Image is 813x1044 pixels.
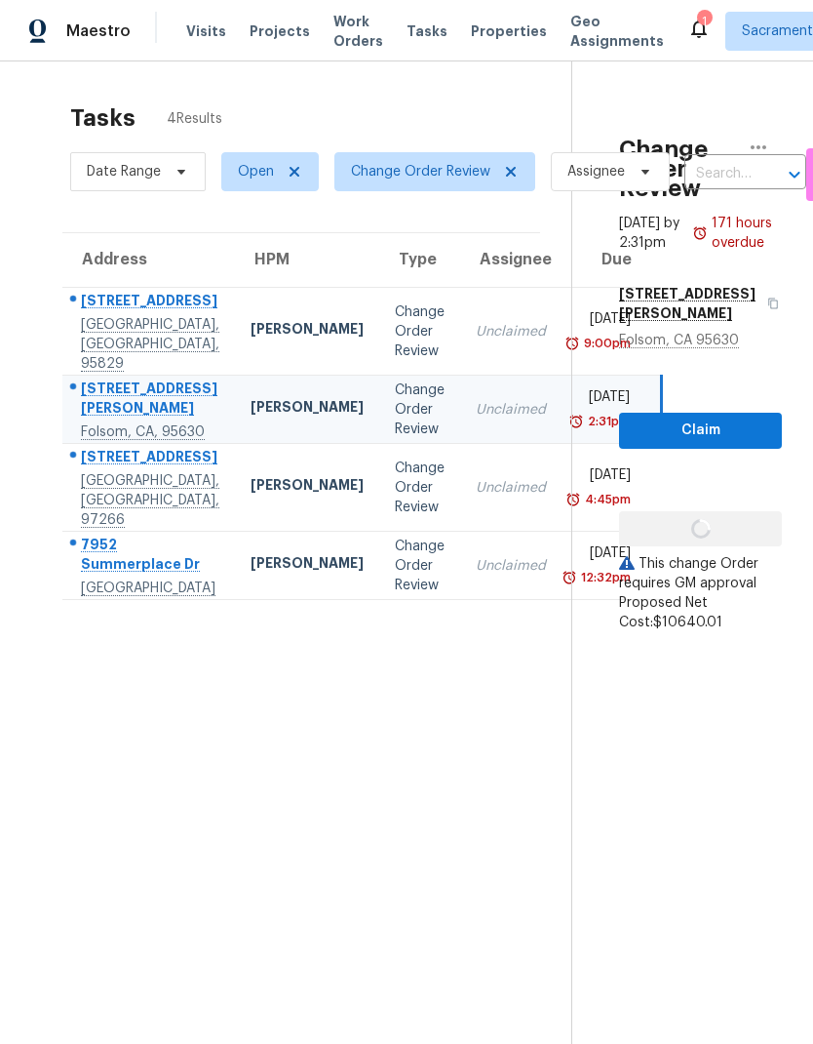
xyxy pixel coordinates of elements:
span: Assignee [567,162,625,181]
img: Overdue Alarm Icon [561,568,577,587]
div: Change Order Review [395,302,445,361]
button: Open [781,161,808,188]
h2: Tasks [70,108,135,128]
div: [DATE] by 2:31pm [619,214,692,253]
input: Search by address [684,159,752,189]
div: Unclaimed [476,556,546,576]
span: Date Range [87,162,161,181]
span: Tasks [406,24,447,38]
img: Overdue Alarm Icon [568,412,584,431]
div: Change Order Review [395,459,445,517]
div: Unclaimed [476,322,546,341]
div: Unclaimed [476,478,546,498]
span: Open [238,162,274,181]
span: Visits [186,21,226,41]
span: Work Orders [333,12,383,51]
div: This change Order requires GM approval [619,554,782,593]
button: Copy Address [755,276,782,331]
th: Address [62,233,235,288]
div: Change Order Review [395,537,445,595]
div: 1 [697,12,711,31]
span: Change Order Review [351,162,490,181]
div: Change Order Review [395,381,445,439]
h2: Change Order Review [619,140,735,198]
div: Unclaimed [476,400,546,420]
div: 171 hours overdue [708,214,782,253]
div: [PERSON_NAME] [251,475,364,500]
span: 4 Results [167,109,222,129]
button: Claim [619,413,782,449]
span: Geo Assignments [570,12,664,51]
div: [PERSON_NAME] [251,319,364,343]
span: Claim [635,419,766,443]
div: [PERSON_NAME] [251,397,364,422]
img: Overdue Alarm Icon [692,214,708,253]
img: Overdue Alarm Icon [565,490,581,509]
div: Proposed Net Cost: $10640.01 [619,593,782,632]
img: Overdue Alarm Icon [564,334,580,353]
th: Due [561,233,661,288]
th: Type [379,233,460,288]
span: Properties [471,21,547,41]
th: HPM [235,233,379,288]
th: Assignee [460,233,561,288]
span: Projects [250,21,310,41]
span: Maestro [66,21,131,41]
div: [PERSON_NAME] [251,553,364,578]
